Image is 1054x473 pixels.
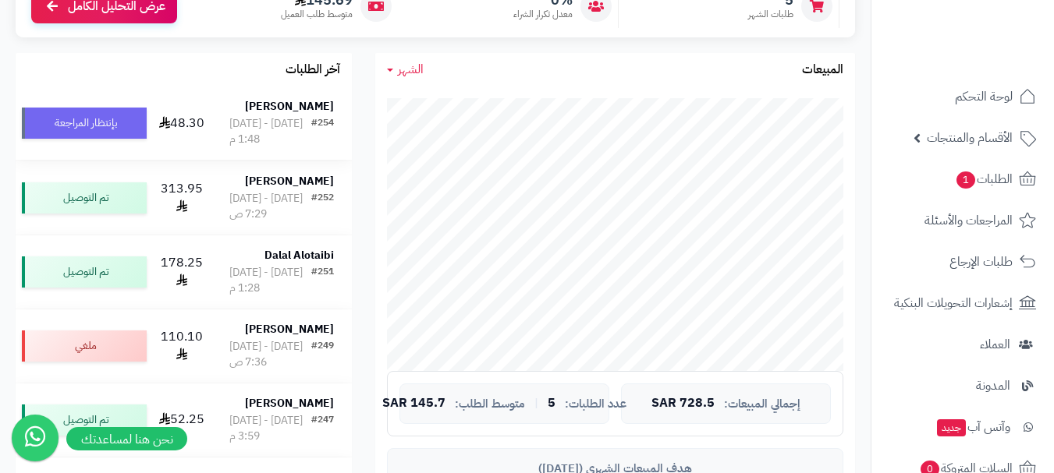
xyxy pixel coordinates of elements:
span: 728.5 SAR [651,397,715,411]
td: 313.95 [153,161,211,235]
a: المدونة [881,367,1045,404]
span: لوحة التحكم [955,86,1013,108]
div: [DATE] - [DATE] 7:29 ص [229,191,311,222]
strong: [PERSON_NAME] [245,321,334,337]
div: تم التوصيل [22,404,147,436]
div: [DATE] - [DATE] 3:59 م [229,413,311,444]
strong: [PERSON_NAME] [245,395,334,411]
span: إجمالي المبيعات: [724,397,800,411]
a: إشعارات التحويلات البنكية [881,284,1045,322]
div: #254 [311,116,334,147]
div: #247 [311,413,334,444]
span: جديد [937,419,966,436]
div: #249 [311,339,334,370]
span: المراجعات والأسئلة [924,210,1013,231]
span: طلبات الإرجاع [949,251,1013,273]
span: وآتس آب [935,416,1010,438]
td: 52.25 [153,383,211,457]
div: ملغي [22,330,147,362]
span: | [534,397,538,409]
span: 1 [956,171,975,189]
a: الشهر [387,61,424,79]
div: بإنتظار المراجعة [22,108,147,139]
strong: [PERSON_NAME] [245,173,334,189]
span: الأقسام والمنتجات [927,127,1013,149]
div: [DATE] - [DATE] 7:36 ص [229,339,311,370]
span: المدونة [976,375,1010,397]
strong: [PERSON_NAME] [245,98,334,115]
span: متوسط الطلب: [455,397,525,411]
div: تم التوصيل [22,182,147,214]
span: إشعارات التحويلات البنكية [894,292,1013,314]
strong: Dalal Alotaibi [264,247,334,263]
span: 5 [548,397,555,411]
span: معدل تكرار الشراء [513,8,573,21]
a: لوحة التحكم [881,78,1045,115]
a: وآتس آبجديد [881,408,1045,446]
span: العملاء [980,334,1010,355]
div: #252 [311,191,334,222]
a: الطلبات1 [881,161,1045,198]
td: 178.25 [153,235,211,309]
span: 145.7 SAR [382,397,445,411]
span: الطلبات [955,168,1013,190]
td: 48.30 [153,86,211,160]
span: عدد الطلبات: [565,397,626,411]
div: [DATE] - [DATE] 1:48 م [229,116,311,147]
div: [DATE] - [DATE] 1:28 م [229,265,311,296]
h3: المبيعات [802,63,843,77]
a: المراجعات والأسئلة [881,202,1045,239]
div: #251 [311,265,334,296]
span: متوسط طلب العميل [281,8,353,21]
span: الشهر [398,60,424,79]
td: 110.10 [153,309,211,383]
a: طلبات الإرجاع [881,243,1045,281]
span: طلبات الشهر [748,8,793,21]
h3: آخر الطلبات [286,63,340,77]
a: العملاء [881,326,1045,363]
div: تم التوصيل [22,256,147,288]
